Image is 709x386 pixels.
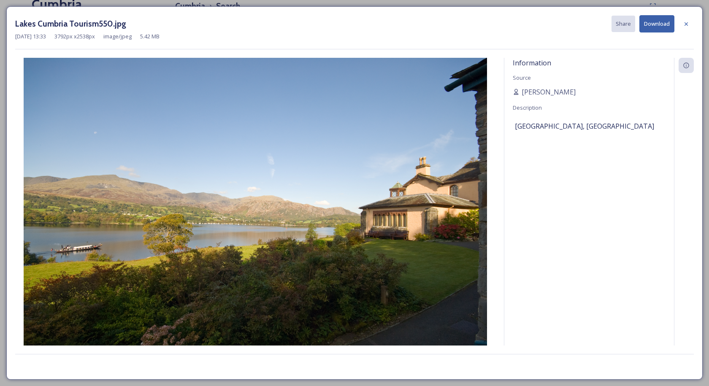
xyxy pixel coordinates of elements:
span: Information [513,58,551,67]
img: Lakes%20Cumbria%20Tourism550.jpg [15,58,495,368]
span: image/jpeg [103,32,132,40]
button: Share [612,16,635,32]
span: [GEOGRAPHIC_DATA], [GEOGRAPHIC_DATA] [515,121,654,131]
span: [DATE] 13:33 [15,32,46,40]
span: 5.42 MB [140,32,160,40]
span: [PERSON_NAME] [522,87,576,97]
button: Download [639,15,674,32]
span: Description [513,104,542,111]
span: 3792 px x 2538 px [54,32,95,40]
h3: Lakes Cumbria Tourism550.jpg [15,18,126,30]
span: Source [513,74,531,81]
